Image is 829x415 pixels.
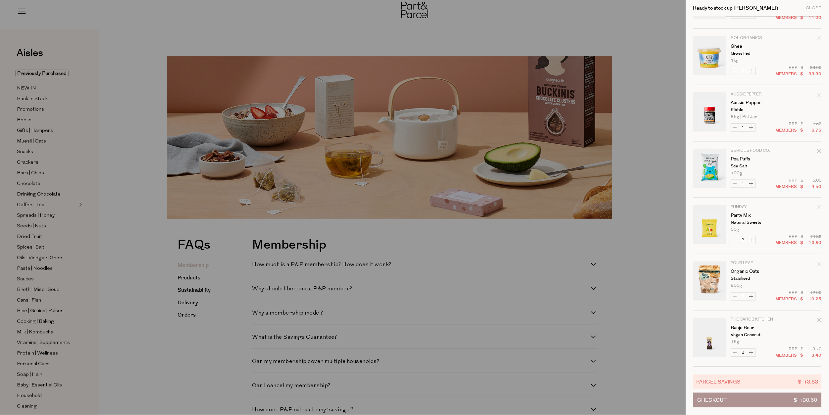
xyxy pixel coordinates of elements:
p: Grass Fed [731,51,782,56]
input: QTY Pea Puffs [739,180,748,188]
span: 50g [731,227,740,232]
p: The Carob Kitchen [731,318,782,322]
p: Stabilised [731,277,782,281]
input: QTY Ghee [739,67,748,75]
p: Sol Organics [731,36,782,40]
input: QTY Banjo Bear [739,349,748,357]
div: Remove Party Mix [817,204,822,213]
div: Remove Aussie Pepper [817,91,822,100]
div: Remove Ghee [817,35,822,44]
span: 15g [731,340,740,344]
a: Banjo Bear [731,326,782,330]
a: Ghee [731,44,782,49]
a: Aussie Pepper [731,100,782,105]
div: Close [806,6,822,10]
span: Parcel Savings [697,378,741,385]
p: Aussie Pepper [731,92,782,96]
span: $ 13.83 [798,378,818,385]
span: 800g [731,284,743,288]
p: Vegan Coconut [731,333,782,337]
p: Four Leaf [731,262,782,266]
a: Pea Puffs [731,157,782,161]
div: Remove Banjo Bear [817,317,822,326]
p: Natural Sweets [731,220,782,225]
span: $ 130.60 [794,393,817,407]
button: Checkout$ 130.60 [693,393,822,407]
input: QTY Party Mix [739,236,748,244]
p: Serious Food Co. [731,149,782,153]
a: Organic Oats [731,269,782,274]
div: Remove Organic Oats [817,261,822,269]
p: Sea Salt [731,164,782,168]
span: 100g [731,171,743,175]
input: QTY Organic Oats [739,293,748,300]
div: Remove Pea Puffs [817,148,822,157]
h2: Ready to stock up [PERSON_NAME]? [693,6,779,11]
a: Party Mix [731,213,782,218]
p: Kibble [731,108,782,112]
span: 1kg [731,58,739,63]
input: QTY Aussie Pepper [739,124,748,131]
p: Funday [731,205,782,209]
span: 85g | Pet Jar [731,115,757,119]
span: Checkout [698,393,727,407]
